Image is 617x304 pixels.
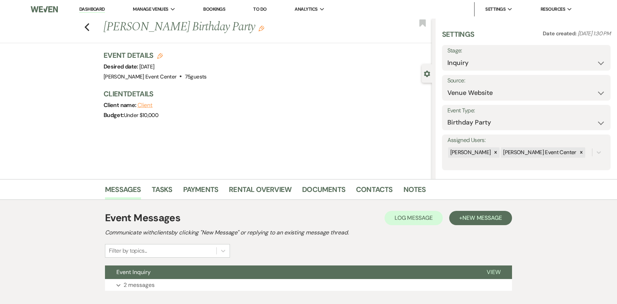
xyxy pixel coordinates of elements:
[229,184,291,199] a: Rental Overview
[105,265,475,279] button: Event Inquiry
[395,214,433,222] span: Log Message
[104,50,207,60] h3: Event Details
[253,6,266,12] a: To Do
[104,73,176,80] span: [PERSON_NAME] Event Center
[462,214,502,222] span: New Message
[449,211,512,225] button: +New Message
[133,6,168,13] span: Manage Venues
[31,2,58,17] img: Weven Logo
[447,135,605,146] label: Assigned Users:
[302,184,345,199] a: Documents
[295,6,317,13] span: Analytics
[139,63,154,70] span: [DATE]
[356,184,393,199] a: Contacts
[485,6,506,13] span: Settings
[105,211,180,226] h1: Event Messages
[105,228,512,237] h2: Communicate with clients by clicking "New Message" or replying to an existing message thread.
[448,147,492,158] div: [PERSON_NAME]
[105,184,141,199] a: Messages
[259,25,264,31] button: Edit
[116,268,151,276] span: Event Inquiry
[137,102,153,108] button: Client
[105,279,512,291] button: 2 messages
[104,19,363,36] h1: [PERSON_NAME] Birthday Party
[447,76,605,86] label: Source:
[104,63,139,70] span: Desired date:
[442,29,475,45] h3: Settings
[543,30,578,37] span: Date created:
[104,111,124,119] span: Budget:
[152,184,172,199] a: Tasks
[403,184,426,199] a: Notes
[487,268,501,276] span: View
[501,147,577,158] div: [PERSON_NAME] Event Center
[124,280,155,290] p: 2 messages
[79,6,105,13] a: Dashboard
[447,46,605,56] label: Stage:
[475,265,512,279] button: View
[385,211,443,225] button: Log Message
[447,106,605,116] label: Event Type:
[203,6,225,12] a: Bookings
[578,30,611,37] span: [DATE] 1:30 PM
[183,184,219,199] a: Payments
[424,70,430,77] button: Close lead details
[541,6,565,13] span: Resources
[124,112,159,119] span: Under $10,000
[104,89,425,99] h3: Client Details
[104,101,137,109] span: Client name:
[185,73,207,80] span: 75 guests
[109,247,147,255] div: Filter by topics...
